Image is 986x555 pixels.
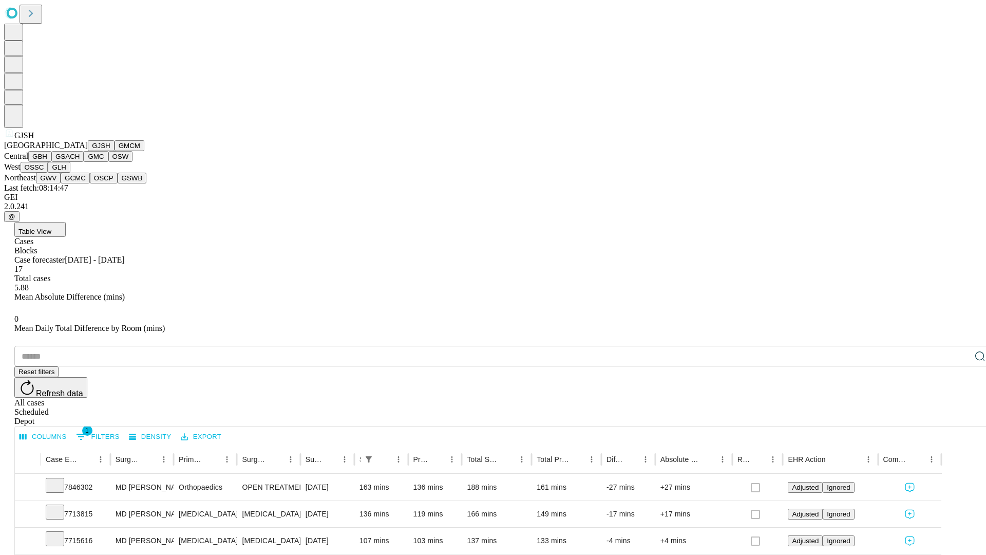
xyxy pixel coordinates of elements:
[116,501,168,527] div: MD [PERSON_NAME] E Md
[18,368,54,376] span: Reset filters
[20,532,35,550] button: Expand
[827,510,850,518] span: Ignored
[242,528,295,554] div: [MEDICAL_DATA]
[242,474,295,501] div: OPEN TREATMENT [MEDICAL_DATA]
[20,506,35,524] button: Expand
[73,429,122,445] button: Show filters
[766,452,780,467] button: Menu
[467,501,526,527] div: 166 mins
[537,528,596,554] div: 133 mins
[14,274,50,283] span: Total cases
[51,151,84,162] button: GSACH
[90,173,118,183] button: OSCP
[14,283,29,292] span: 5.88
[910,452,924,467] button: Sort
[14,324,165,332] span: Mean Daily Total Difference by Room (mins)
[792,510,819,518] span: Adjusted
[584,452,599,467] button: Menu
[21,162,48,173] button: OSSC
[413,455,430,464] div: Predicted In Room Duration
[84,151,108,162] button: GMC
[362,452,376,467] div: 1 active filter
[823,482,854,493] button: Ignored
[18,228,51,235] span: Table View
[17,429,69,445] button: Select columns
[701,452,715,467] button: Sort
[792,484,819,491] span: Adjusted
[82,425,92,436] span: 1
[306,528,349,554] div: [DATE]
[377,452,391,467] button: Sort
[660,474,727,501] div: +27 mins
[500,452,515,467] button: Sort
[8,213,15,220] span: @
[827,484,850,491] span: Ignored
[467,528,526,554] div: 137 mins
[14,314,18,323] span: 0
[413,474,457,501] div: 136 mins
[48,162,70,173] button: GLH
[606,455,623,464] div: Difference
[788,455,825,464] div: EHR Action
[827,537,850,545] span: Ignored
[606,501,650,527] div: -17 mins
[142,452,157,467] button: Sort
[14,366,59,377] button: Reset filters
[108,151,133,162] button: OSW
[179,455,204,464] div: Primary Service
[537,474,596,501] div: 161 mins
[179,528,232,554] div: [MEDICAL_DATA]
[88,140,115,151] button: GJSH
[242,501,295,527] div: [MEDICAL_DATA]
[157,452,171,467] button: Menu
[61,173,90,183] button: GCMC
[178,429,224,445] button: Export
[606,474,650,501] div: -27 mins
[179,501,232,527] div: [MEDICAL_DATA]
[323,452,337,467] button: Sort
[306,501,349,527] div: [DATE]
[883,455,909,464] div: Comments
[36,389,83,398] span: Refresh data
[116,528,168,554] div: MD [PERSON_NAME] E Md
[115,140,144,151] button: GMCM
[116,474,168,501] div: MD [PERSON_NAME] [PERSON_NAME]
[20,479,35,497] button: Expand
[242,455,268,464] div: Surgery Name
[28,151,51,162] button: GBH
[660,455,700,464] div: Absolute Difference
[4,193,982,202] div: GEI
[660,501,727,527] div: +17 mins
[118,173,147,183] button: GSWB
[4,162,21,171] span: West
[116,455,141,464] div: Surgeon Name
[46,501,105,527] div: 7713815
[4,183,68,192] span: Last fetch: 08:14:47
[14,265,23,273] span: 17
[638,452,653,467] button: Menu
[220,452,234,467] button: Menu
[570,452,584,467] button: Sort
[306,474,349,501] div: [DATE]
[823,535,854,546] button: Ignored
[737,455,751,464] div: Resolved in EHR
[788,509,823,520] button: Adjusted
[751,452,766,467] button: Sort
[283,452,298,467] button: Menu
[14,131,34,140] span: GJSH
[715,452,730,467] button: Menu
[792,537,819,545] span: Adjusted
[359,474,403,501] div: 163 mins
[827,452,841,467] button: Sort
[4,141,88,150] span: [GEOGRAPHIC_DATA]
[823,509,854,520] button: Ignored
[537,455,569,464] div: Total Predicted Duration
[359,501,403,527] div: 136 mins
[14,255,65,264] span: Case forecaster
[46,474,105,501] div: 7846302
[179,474,232,501] div: Orthopaedics
[14,377,87,398] button: Refresh data
[4,173,36,182] span: Northeast
[861,452,876,467] button: Menu
[269,452,283,467] button: Sort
